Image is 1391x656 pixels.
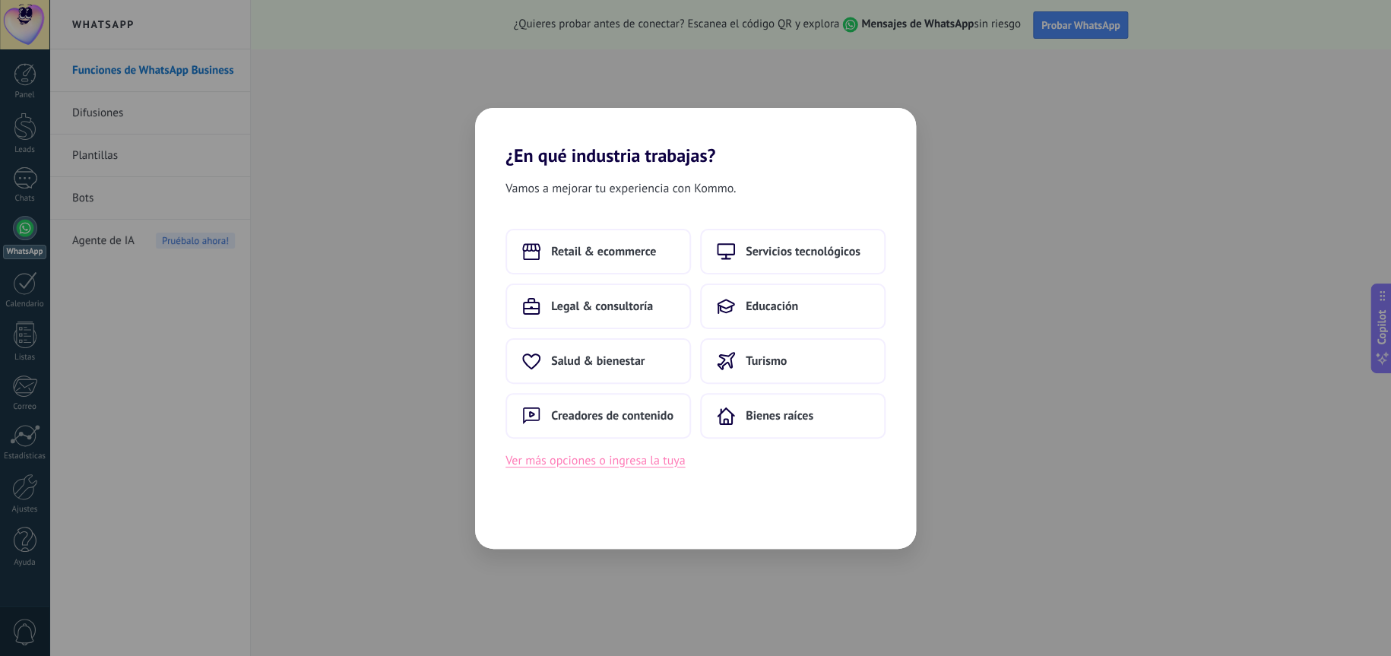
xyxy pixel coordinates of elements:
span: Creadores de contenido [551,408,673,423]
button: Creadores de contenido [505,393,691,439]
button: Educación [700,284,886,329]
button: Turismo [700,338,886,384]
h2: ¿En qué industria trabajas? [475,108,916,166]
span: Legal & consultoría [551,299,653,314]
span: Turismo [746,353,787,369]
button: Ver más opciones o ingresa la tuya [505,451,685,471]
span: Vamos a mejorar tu experiencia con Kommo. [505,179,736,198]
span: Servicios tecnológicos [746,244,860,259]
button: Legal & consultoría [505,284,691,329]
button: Salud & bienestar [505,338,691,384]
span: Bienes raíces [746,408,813,423]
span: Retail & ecommerce [551,244,656,259]
span: Educación [746,299,798,314]
button: Bienes raíces [700,393,886,439]
button: Retail & ecommerce [505,229,691,274]
button: Servicios tecnológicos [700,229,886,274]
span: Salud & bienestar [551,353,645,369]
